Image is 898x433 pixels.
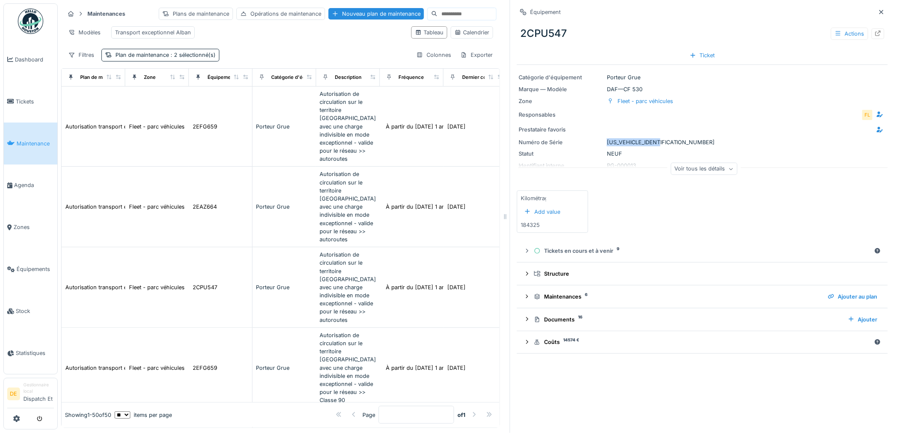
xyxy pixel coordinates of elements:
[519,126,587,134] div: Prestataire favoris
[80,74,129,81] div: Plan de maintenance
[15,56,54,64] span: Dashboard
[455,28,489,36] div: Calendrier
[271,74,328,81] div: Catégorie d'équipement
[4,81,57,123] a: Tickets
[520,243,884,259] summary: Tickets en cours et à venir9
[519,150,886,158] div: NEUF
[520,266,884,282] summary: Structure
[386,364,500,372] div: À partir du [DATE] 1 an(s) après la date de...
[84,10,129,18] strong: Maintenances
[4,332,57,374] a: Statistiques
[256,123,313,131] div: Porteur Grue
[16,349,54,357] span: Statistiques
[517,22,888,45] div: 2CPU547
[862,109,873,121] div: FL
[520,312,884,327] summary: Documents16Ajouter
[169,52,216,58] span: : 2 sélectionné(s)
[16,307,54,315] span: Stock
[362,411,375,419] div: Page
[386,203,500,211] div: À partir du [DATE] 1 an(s) après la date de...
[845,314,881,325] div: Ajouter
[256,364,313,372] div: Porteur Grue
[193,364,217,372] div: 2EFG659
[14,181,54,189] span: Agenda
[17,140,54,148] span: Maintenance
[335,74,362,81] div: Description
[521,206,564,218] div: Add value
[398,74,424,81] div: Fréquence
[115,28,191,36] div: Transport exceptionnel Alban
[115,51,216,59] div: Plan de maintenance
[65,203,191,211] div: Autorisation transport exceptionnel - Autoroutes
[65,364,188,372] div: Autorisation transport exceptionnel - Classe 90
[386,283,500,291] div: À partir du [DATE] 1 an(s) après la date de...
[521,194,546,202] div: Kilométrage
[115,411,172,419] div: items per page
[236,8,325,20] div: Opérations de maintenance
[4,39,57,81] a: Dashboard
[65,283,191,291] div: Autorisation transport exceptionnel - Autoroutes
[534,247,871,255] div: Tickets en cours et à venir
[462,74,500,81] div: Dernier contrôle
[7,382,54,408] a: DE Gestionnaire localDispatch Et
[530,8,561,16] div: Équipement
[519,85,886,93] div: DAF — CF 530
[23,382,54,395] div: Gestionnaire local
[521,221,540,229] div: 184325
[18,8,43,34] img: Badge_color-CXgf-gQk.svg
[4,248,57,290] a: Équipements
[447,123,466,131] div: [DATE]
[686,50,718,61] div: Ticket
[825,291,881,302] div: Ajouter au plan
[208,74,236,81] div: Équipement
[457,411,466,419] strong: of 1
[14,223,54,231] span: Zones
[520,289,884,304] summary: Maintenances6Ajouter au plan
[617,97,673,105] div: Fleet - parc véhicules
[193,203,217,211] div: 2EAZ664
[520,335,884,350] summary: Coûts14574 €
[65,26,104,39] div: Modèles
[534,316,841,324] div: Documents
[447,203,466,211] div: [DATE]
[17,265,54,273] span: Équipements
[320,251,376,324] div: Autorisation de circulation sur le territoire [GEOGRAPHIC_DATA] avec une charge indivisible en mo...
[4,123,57,165] a: Maintenance
[519,97,603,105] div: Zone
[144,74,156,81] div: Zone
[23,382,54,406] li: Dispatch Et
[519,150,603,158] div: Statut
[671,163,738,175] div: Voir tous les détails
[193,123,217,131] div: 2EFG659
[4,290,57,332] a: Stock
[129,203,185,211] div: Fleet - parc véhicules
[534,338,871,346] div: Coûts
[320,331,376,405] div: Autorisation de circulation sur le territoire [GEOGRAPHIC_DATA] avec une charge indivisible en mo...
[519,138,886,146] div: [US_VEHICLE_IDENTIFICATION_NUMBER]
[415,28,443,36] div: Tableau
[129,364,185,372] div: Fleet - parc véhicules
[193,283,217,291] div: 2CPU547
[16,98,54,106] span: Tickets
[129,283,185,291] div: Fleet - parc véhicules
[65,411,111,419] div: Showing 1 - 50 of 50
[4,165,57,207] a: Agenda
[256,283,313,291] div: Porteur Grue
[129,123,185,131] div: Fleet - parc véhicules
[7,388,20,400] li: DE
[320,170,376,243] div: Autorisation de circulation sur le territoire [GEOGRAPHIC_DATA] avec une charge indivisible en mo...
[159,8,233,20] div: Plans de maintenance
[447,283,466,291] div: [DATE]
[457,49,497,61] div: Exporter
[65,49,98,61] div: Filtres
[534,293,821,301] div: Maintenances
[386,123,500,131] div: À partir du [DATE] 1 an(s) après la date de...
[831,28,868,40] div: Actions
[65,123,191,131] div: Autorisation transport exceptionnel - Autoroutes
[519,73,603,81] div: Catégorie d'équipement
[519,111,587,119] div: Responsables
[534,270,878,278] div: Structure
[519,85,603,93] div: Marque — Modèle
[519,73,886,81] div: Porteur Grue
[320,90,376,163] div: Autorisation de circulation sur le territoire [GEOGRAPHIC_DATA] avec une charge indivisible en mo...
